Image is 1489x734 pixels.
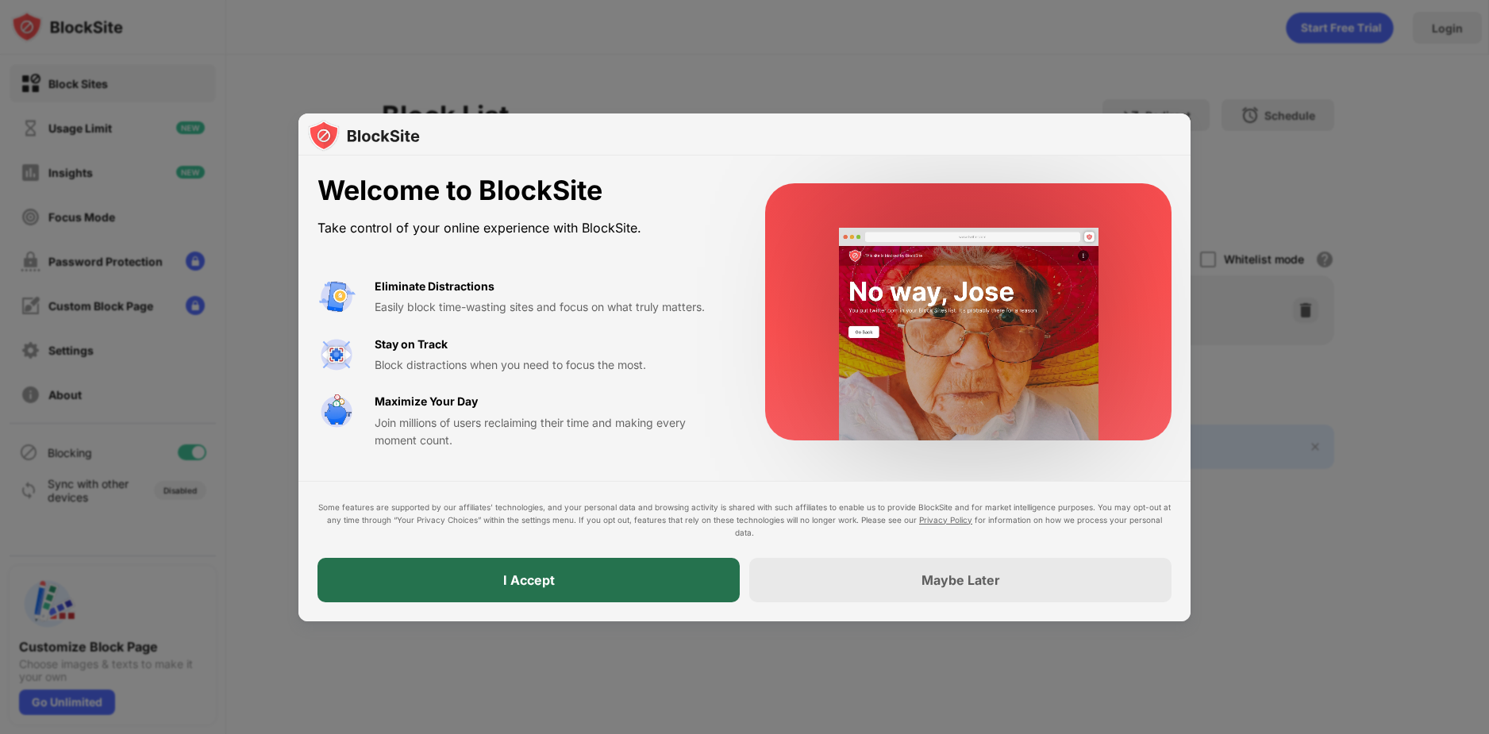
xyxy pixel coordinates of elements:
div: Join millions of users reclaiming their time and making every moment count. [375,414,727,450]
div: Maybe Later [921,572,1000,588]
div: Stay on Track [375,336,448,353]
div: I Accept [503,572,555,588]
div: Block distractions when you need to focus the most. [375,356,727,374]
img: value-avoid-distractions.svg [317,278,356,316]
iframe: Dialogové okno přihlášení přes Google [1163,16,1473,193]
img: value-focus.svg [317,336,356,374]
a: Privacy Policy [919,515,972,525]
div: Easily block time-wasting sites and focus on what truly matters. [375,298,727,316]
div: Welcome to BlockSite [317,175,727,207]
div: Eliminate Distractions [375,278,494,295]
div: Take control of your online experience with BlockSite. [317,217,727,240]
img: logo-blocksite.svg [308,120,420,152]
div: Some features are supported by our affiliates’ technologies, and your personal data and browsing ... [317,501,1172,539]
div: Maximize Your Day [375,393,478,410]
img: value-safe-time.svg [317,393,356,431]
